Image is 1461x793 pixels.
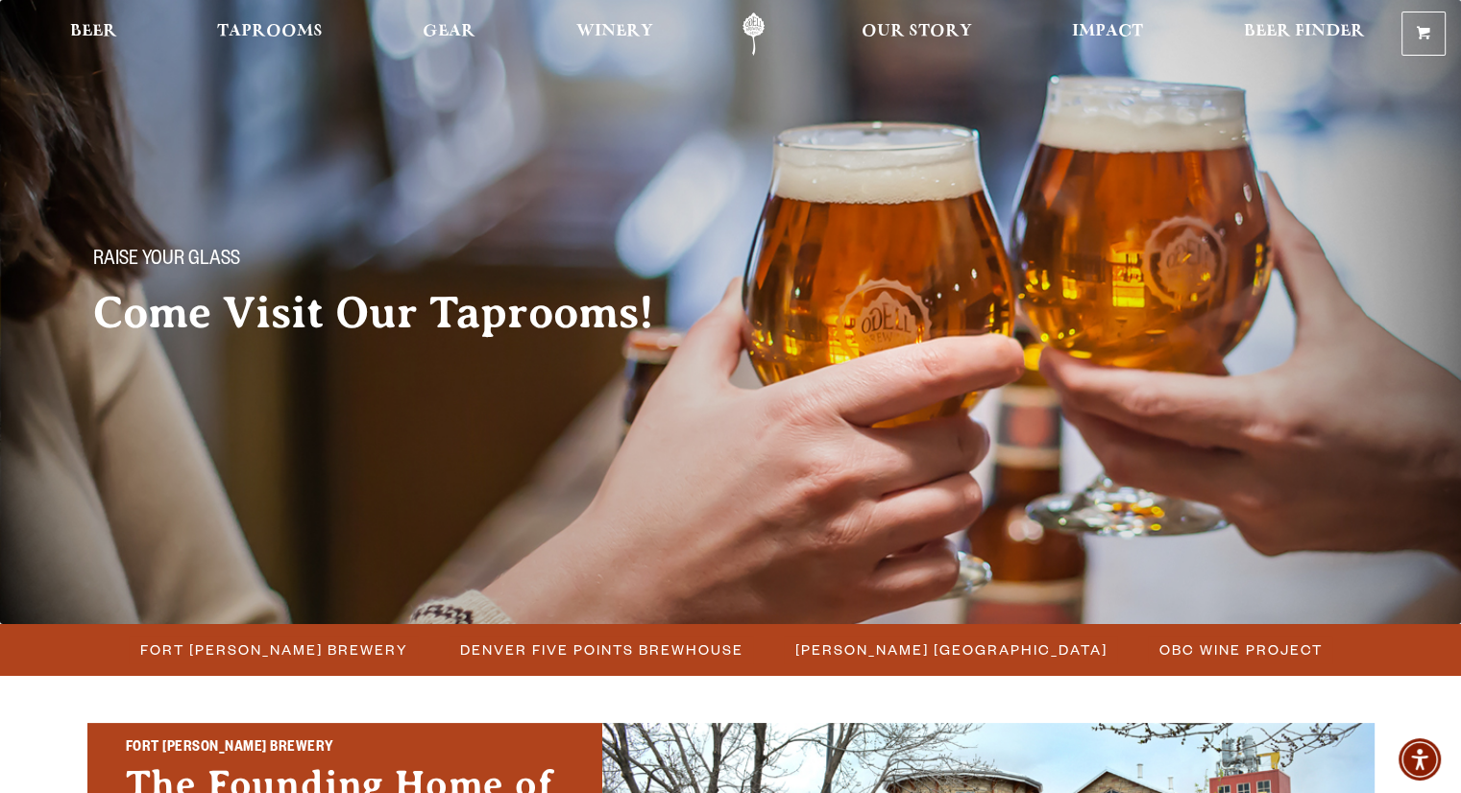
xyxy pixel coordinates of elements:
[126,736,564,761] h2: Fort [PERSON_NAME] Brewery
[1230,12,1376,56] a: Beer Finder
[205,12,335,56] a: Taprooms
[423,24,475,39] span: Gear
[1059,12,1156,56] a: Impact
[140,636,408,663] span: Fort [PERSON_NAME] Brewery
[795,636,1108,663] span: [PERSON_NAME] [GEOGRAPHIC_DATA]
[1243,24,1364,39] span: Beer Finder
[410,12,488,56] a: Gear
[862,24,972,39] span: Our Story
[576,24,653,39] span: Winery
[70,24,117,39] span: Beer
[460,636,743,663] span: Denver Five Points Brewhouse
[1159,636,1323,663] span: OBC Wine Project
[1148,636,1332,663] a: OBC Wine Project
[449,636,753,663] a: Denver Five Points Brewhouse
[217,24,323,39] span: Taprooms
[849,12,985,56] a: Our Story
[784,636,1117,663] a: [PERSON_NAME] [GEOGRAPHIC_DATA]
[1072,24,1143,39] span: Impact
[718,12,790,56] a: Odell Home
[93,249,240,274] span: Raise your glass
[93,289,693,337] h2: Come Visit Our Taprooms!
[1399,738,1441,781] div: Accessibility Menu
[58,12,130,56] a: Beer
[564,12,666,56] a: Winery
[129,636,418,663] a: Fort [PERSON_NAME] Brewery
